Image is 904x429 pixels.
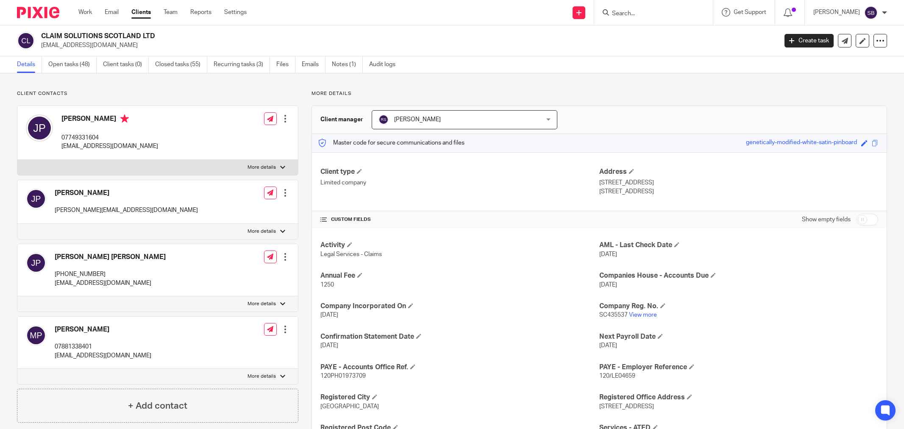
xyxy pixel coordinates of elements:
h4: Registered Office Address [599,393,878,402]
p: [EMAIL_ADDRESS][DOMAIN_NAME] [55,351,151,360]
div: genetically-modified-white-satin-pinboard [746,138,857,148]
span: [GEOGRAPHIC_DATA] [320,404,379,409]
a: Emails [302,56,325,73]
a: Recurring tasks (3) [214,56,270,73]
h4: Client type [320,167,599,176]
h4: [PERSON_NAME] [55,325,151,334]
p: [EMAIL_ADDRESS][DOMAIN_NAME] [41,41,772,50]
h4: PAYE - Accounts Office Ref. [320,363,599,372]
img: svg%3E [378,114,389,125]
h2: CLAIM SOLUTIONS SCOTLAND LTD [41,32,626,41]
a: Client tasks (0) [103,56,149,73]
p: More details [248,228,276,235]
span: SC435537 [599,312,628,318]
span: [DATE] [320,343,338,348]
a: Closed tasks (55) [155,56,207,73]
img: svg%3E [26,189,46,209]
img: svg%3E [26,325,46,345]
span: [DATE] [599,251,617,257]
p: Client contacts [17,90,298,97]
input: Search [611,10,687,18]
h4: Next Payroll Date [599,332,878,341]
p: Master code for secure communications and files [318,139,465,147]
h4: Activity [320,241,599,250]
i: Primary [120,114,129,123]
span: 1250 [320,282,334,288]
p: [PERSON_NAME][EMAIL_ADDRESS][DOMAIN_NAME] [55,206,198,214]
span: Get Support [734,9,766,15]
img: svg%3E [17,32,35,50]
p: More details [248,164,276,171]
label: Show empty fields [802,215,851,224]
h4: Registered City [320,393,599,402]
h4: [PERSON_NAME] [61,114,158,125]
span: 120PH01973709 [320,373,366,379]
span: [DATE] [599,343,617,348]
span: [DATE] [599,282,617,288]
p: [PHONE_NUMBER] [55,270,166,279]
p: [EMAIL_ADDRESS][DOMAIN_NAME] [55,279,166,287]
p: [STREET_ADDRESS] [599,178,878,187]
h4: [PERSON_NAME] [55,189,198,198]
a: Create task [784,34,834,47]
p: More details [248,301,276,307]
h4: Confirmation Statement Date [320,332,599,341]
p: [STREET_ADDRESS] [599,187,878,196]
h3: Client manager [320,115,363,124]
img: svg%3E [26,114,53,142]
h4: PAYE - Employer Reference [599,363,878,372]
span: [DATE] [320,312,338,318]
h4: Address [599,167,878,176]
p: 07749331604 [61,134,158,142]
p: 07881338401 [55,343,151,351]
span: 120/LE04659 [599,373,635,379]
a: Notes (1) [332,56,363,73]
h4: + Add contact [128,399,187,412]
span: Legal Services - Claims [320,251,382,257]
a: Settings [224,8,247,17]
h4: Company Incorporated On [320,302,599,311]
img: svg%3E [26,253,46,273]
a: Email [105,8,119,17]
a: Open tasks (48) [48,56,97,73]
a: Work [78,8,92,17]
a: Audit logs [369,56,402,73]
a: Reports [190,8,211,17]
h4: CUSTOM FIELDS [320,216,599,223]
p: More details [312,90,887,97]
a: View more [629,312,657,318]
p: Limited company [320,178,599,187]
h4: AML - Last Check Date [599,241,878,250]
a: Details [17,56,42,73]
p: More details [248,373,276,380]
h4: Annual Fee [320,271,599,280]
h4: Company Reg. No. [599,302,878,311]
h4: [PERSON_NAME] [PERSON_NAME] [55,253,166,262]
p: [PERSON_NAME] [813,8,860,17]
a: Team [164,8,178,17]
span: [STREET_ADDRESS] [599,404,654,409]
img: Pixie [17,7,59,18]
a: Files [276,56,295,73]
img: svg%3E [864,6,878,19]
p: [EMAIL_ADDRESS][DOMAIN_NAME] [61,142,158,150]
a: Clients [131,8,151,17]
span: [PERSON_NAME] [394,117,441,123]
h4: Companies House - Accounts Due [599,271,878,280]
